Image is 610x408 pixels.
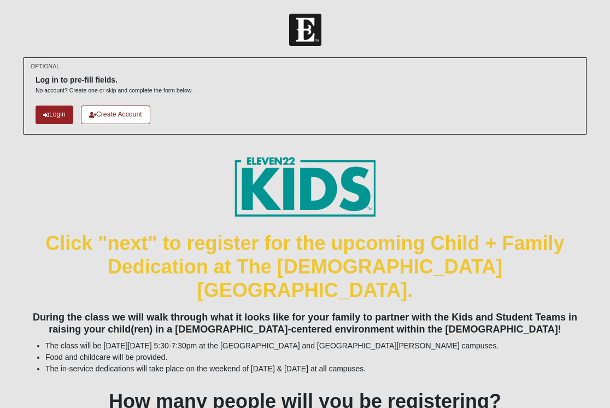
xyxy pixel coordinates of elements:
h4: During the class we will walk through what it looks like for your family to partner with the Kids... [24,312,586,335]
img: E22-kids-pms7716-TM.png [234,157,376,217]
font: Click "next" to register for the upcoming Child + Family Dedication at The [DEMOGRAPHIC_DATA][GEO... [45,232,564,301]
li: Food and childcare will be provided. [45,352,586,363]
li: The class will be [DATE][DATE] 5:30-7:30pm at the [GEOGRAPHIC_DATA] and [GEOGRAPHIC_DATA][PERSON_... [45,340,586,352]
a: Create Account [81,106,150,124]
a: Login [36,106,73,124]
small: OPTIONAL [31,62,60,71]
p: No account? Create one or skip and complete the form below. [36,86,193,95]
img: Church of Eleven22 Logo [289,14,321,46]
li: The in-service dedications will take place on the weekend of [DATE] & [DATE] at all campuses. [45,363,586,375]
h6: Log in to pre-fill fields. [36,75,193,85]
